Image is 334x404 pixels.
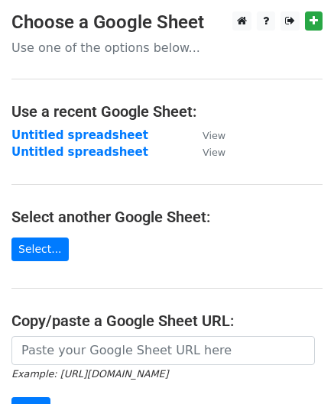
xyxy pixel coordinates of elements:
small: View [203,130,225,141]
a: Untitled spreadsheet [11,128,148,142]
a: Untitled spreadsheet [11,145,148,159]
h3: Choose a Google Sheet [11,11,323,34]
small: View [203,147,225,158]
small: Example: [URL][DOMAIN_NAME] [11,368,168,380]
a: View [187,128,225,142]
a: Select... [11,238,69,261]
a: View [187,145,225,159]
h4: Use a recent Google Sheet: [11,102,323,121]
h4: Select another Google Sheet: [11,208,323,226]
h4: Copy/paste a Google Sheet URL: [11,312,323,330]
p: Use one of the options below... [11,40,323,56]
input: Paste your Google Sheet URL here [11,336,315,365]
